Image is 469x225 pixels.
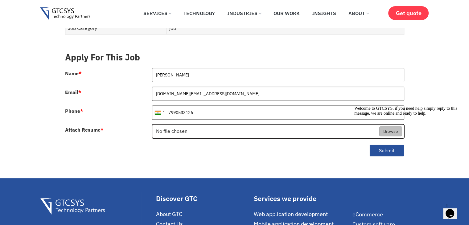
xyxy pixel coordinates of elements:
td: Job Category [65,22,167,35]
label: Email [65,90,81,95]
td: job [167,22,404,35]
label: Phone [65,108,83,113]
a: About [344,6,373,20]
span: Get quote [396,10,421,16]
a: Web application development [254,211,349,218]
input: 081234 56789 [152,105,404,120]
iframe: chat widget [443,200,463,219]
a: Insights [307,6,341,20]
div: Discover GTC [156,195,251,202]
img: Gtcsys Footer Logo [40,198,105,215]
a: Our Work [269,6,304,20]
div: Services we provide [254,195,349,202]
a: eCommerce [352,211,429,218]
a: Get quote [388,6,429,20]
h3: Apply For This Job [65,52,404,63]
span: Welcome to GTCSYS, if you need help simply reply to this message, we are online and ready to help. [2,2,105,12]
a: Services [139,6,176,20]
div: Welcome to GTCSYS, if you need help simply reply to this message, we are online and ready to help. [2,2,113,12]
a: Technology [179,6,220,20]
a: Industries [223,6,266,20]
span: Web application development [254,211,328,218]
img: Gtcsys logo [40,7,90,20]
label: Name [65,71,82,76]
a: About GTC [156,211,251,218]
span: About GTC [156,211,182,218]
span: eCommerce [352,211,383,218]
div: India (भारत): +91 [152,106,167,119]
iframe: chat widget [352,104,463,197]
label: Attach Resume [65,127,104,132]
